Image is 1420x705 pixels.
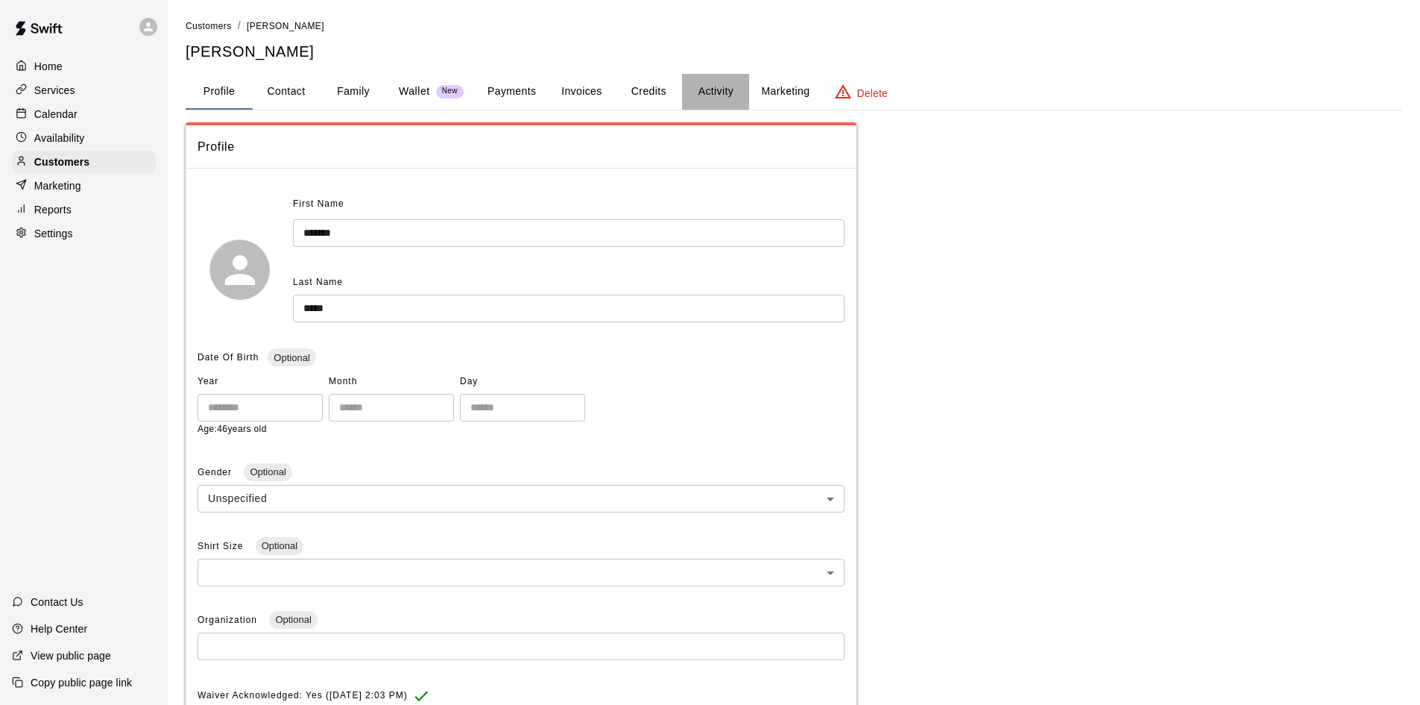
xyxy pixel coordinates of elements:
[34,178,81,193] p: Marketing
[12,127,156,149] a: Availability
[186,18,1402,34] nav: breadcrumb
[34,226,73,241] p: Settings
[186,21,232,31] span: Customers
[198,485,845,513] div: Unspecified
[34,83,75,98] p: Services
[320,74,387,110] button: Family
[253,74,320,110] button: Contact
[269,614,317,625] span: Optional
[198,467,235,477] span: Gender
[857,86,888,101] p: Delete
[12,55,156,78] a: Home
[186,19,232,31] a: Customers
[12,175,156,197] a: Marketing
[34,131,85,145] p: Availability
[186,74,1402,110] div: basic tabs example
[548,74,615,110] button: Invoices
[293,277,343,287] span: Last Name
[31,648,111,663] p: View public page
[436,87,464,96] span: New
[34,154,89,169] p: Customers
[198,541,247,551] span: Shirt Size
[268,352,315,363] span: Optional
[256,540,303,551] span: Optional
[34,202,72,217] p: Reports
[31,595,83,610] p: Contact Us
[247,21,324,31] span: [PERSON_NAME]
[399,84,430,99] p: Wallet
[293,192,344,216] span: First Name
[12,103,156,125] a: Calendar
[12,198,156,221] a: Reports
[244,466,291,477] span: Optional
[186,42,1402,62] h5: [PERSON_NAME]
[749,74,821,110] button: Marketing
[682,74,749,110] button: Activity
[476,74,548,110] button: Payments
[31,675,132,690] p: Copy public page link
[31,621,87,636] p: Help Center
[12,79,156,101] a: Services
[34,59,63,74] p: Home
[34,107,78,122] p: Calendar
[615,74,682,110] button: Credits
[198,352,259,363] span: Date Of Birth
[329,370,454,394] span: Month
[12,151,156,173] a: Customers
[460,370,585,394] span: Day
[238,18,241,34] li: /
[198,615,260,625] span: Organization
[198,137,845,157] span: Profile
[198,370,323,394] span: Year
[186,74,253,110] button: Profile
[12,222,156,245] a: Settings
[198,424,267,434] span: Age: 46 years old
